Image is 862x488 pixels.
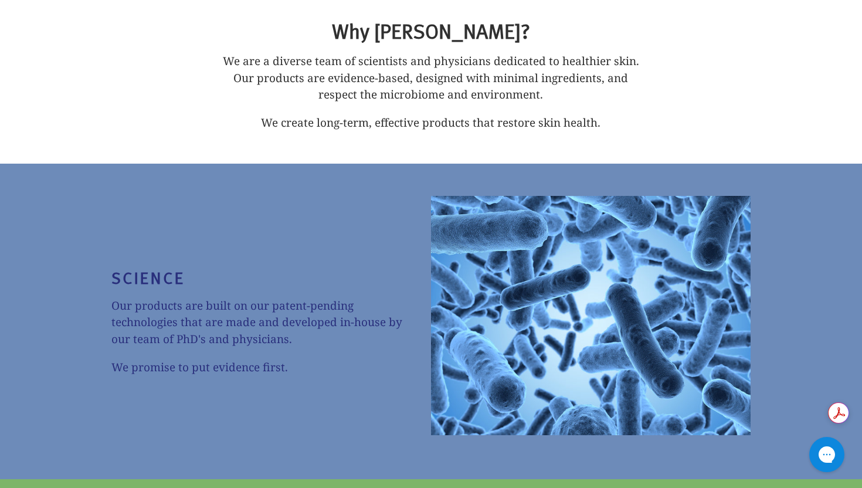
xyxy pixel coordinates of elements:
h2: SCIENCE [111,267,410,287]
p: We promise to put evidence first. [111,359,410,376]
h2: Why [PERSON_NAME]? [221,18,642,43]
p: We are a diverse team of scientists and physicians dedicated to healthier skin. Our products are ... [221,53,642,103]
p: Our products are built on our patent-pending technologies that are made and developed in-house by... [111,297,410,348]
iframe: Gorgias live chat messenger [803,433,850,476]
p: We create long-term, effective products that restore skin health. [221,114,642,131]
